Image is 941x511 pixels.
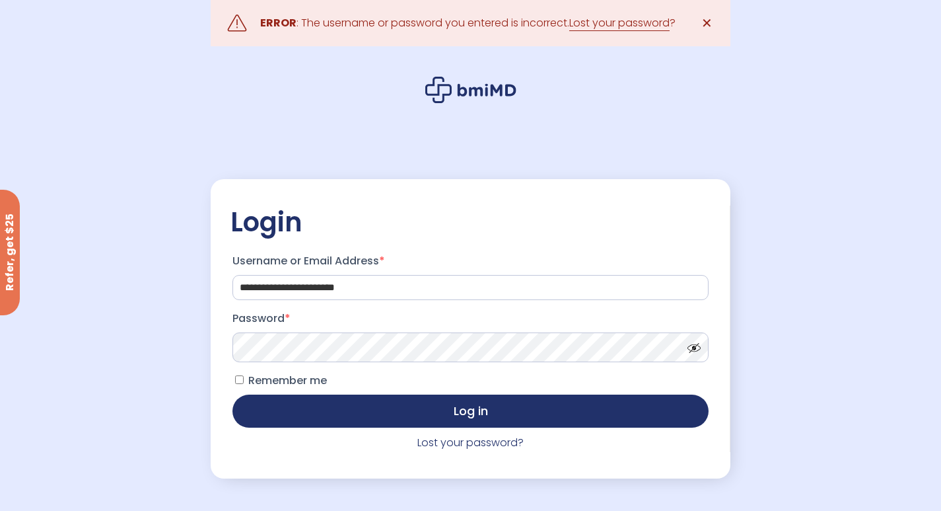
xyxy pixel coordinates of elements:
input: Remember me [235,375,244,384]
a: Lost your password [569,15,670,31]
label: Password [232,308,708,329]
a: Lost your password? [417,435,524,450]
label: Username or Email Address [232,251,708,272]
a: ✕ [694,10,720,36]
h2: Login [230,206,710,239]
div: : The username or password you entered is incorrect. ? [260,14,676,32]
span: ✕ [701,14,713,32]
strong: ERROR [260,15,296,30]
button: Log in [232,395,708,428]
span: Remember me [248,373,327,388]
